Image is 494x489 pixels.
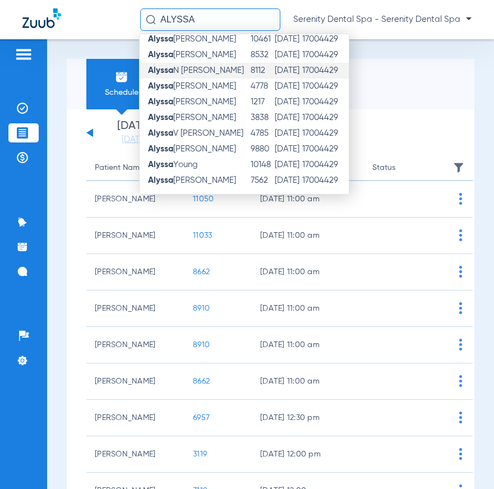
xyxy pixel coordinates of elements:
[260,412,356,423] span: [DATE] 12:30 pm
[193,341,210,349] span: 8910
[148,82,236,90] span: [PERSON_NAME]
[86,218,184,254] td: [PERSON_NAME]
[95,162,176,174] div: Patient Name
[95,87,148,98] span: Schedule
[148,145,236,153] span: [PERSON_NAME]
[302,94,349,110] td: 17004429
[148,113,173,122] strong: Alyssa
[148,66,244,75] span: N [PERSON_NAME]
[100,134,168,145] a: [DATE]
[260,303,356,314] span: [DATE] 11:00 am
[148,160,198,169] span: Young
[274,126,301,141] td: [DATE]
[372,162,395,174] div: Status
[86,363,184,400] td: [PERSON_NAME]
[250,110,274,126] td: 3838
[86,327,184,363] td: [PERSON_NAME]
[148,129,173,137] strong: Alyssa
[302,173,349,188] td: 17004429
[148,145,173,153] strong: Alyssa
[453,162,464,173] img: filter.svg
[148,176,236,184] span: [PERSON_NAME]
[193,232,212,239] span: 11033
[302,126,349,141] td: 17004429
[293,14,472,25] span: Serenity Dental Spa - Serenity Dental Spa
[302,79,349,94] td: 17004429
[86,181,184,218] td: [PERSON_NAME]
[459,375,462,387] img: group-vertical.svg
[193,377,210,385] span: 8662
[115,70,128,84] img: Schedule
[260,449,356,460] span: [DATE] 12:00 pm
[274,173,301,188] td: [DATE]
[250,79,274,94] td: 4778
[193,305,210,312] span: 8910
[260,193,356,205] span: [DATE] 11:00 am
[148,50,173,59] strong: Alyssa
[86,254,184,290] td: [PERSON_NAME]
[250,47,274,63] td: 8532
[148,176,173,184] strong: Alyssa
[86,436,184,473] td: [PERSON_NAME]
[302,157,349,173] td: 17004429
[274,47,301,63] td: [DATE]
[250,157,274,173] td: 10148
[148,35,236,43] span: [PERSON_NAME]
[148,98,236,106] span: [PERSON_NAME]
[146,15,156,25] img: Search Icon
[459,302,462,314] img: group-vertical.svg
[148,66,173,75] strong: Alyssa
[302,110,349,126] td: 17004429
[260,339,356,350] span: [DATE] 11:00 am
[86,290,184,327] td: [PERSON_NAME]
[302,47,349,63] td: 17004429
[274,79,301,94] td: [DATE]
[459,193,462,205] img: group-vertical.svg
[250,173,274,188] td: 7562
[95,162,144,174] div: Patient Name
[274,110,301,126] td: [DATE]
[100,121,168,145] li: [DATE]
[193,414,210,422] span: 6957
[193,268,210,276] span: 8662
[459,229,462,241] img: group-vertical.svg
[148,35,173,43] strong: Alyssa
[148,50,236,59] span: [PERSON_NAME]
[148,160,173,169] strong: Alyssa
[250,63,274,79] td: 8112
[22,8,61,28] img: Zuub Logo
[302,31,349,47] td: 17004429
[372,162,440,174] div: Status
[260,266,356,278] span: [DATE] 11:00 am
[15,48,33,61] img: hamburger-icon
[274,63,301,79] td: [DATE]
[274,157,301,173] td: [DATE]
[193,450,207,458] span: 3119
[250,141,274,157] td: 9880
[459,412,462,423] img: group-vertical.svg
[148,98,173,106] strong: Alyssa
[274,31,301,47] td: [DATE]
[459,339,462,350] img: group-vertical.svg
[274,94,301,110] td: [DATE]
[459,448,462,460] img: group-vertical.svg
[140,8,280,31] input: Search for patients
[86,400,184,436] td: [PERSON_NAME]
[274,141,301,157] td: [DATE]
[193,195,214,203] span: 11050
[260,230,356,241] span: [DATE] 11:00 am
[250,94,274,110] td: 1217
[148,113,236,122] span: [PERSON_NAME]
[148,129,243,137] span: V [PERSON_NAME]
[148,82,173,90] strong: Alyssa
[302,63,349,79] td: 17004429
[250,126,274,141] td: 4785
[250,31,274,47] td: 10461
[459,266,462,278] img: group-vertical.svg
[260,376,356,387] span: [DATE] 11:00 am
[302,141,349,157] td: 17004429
